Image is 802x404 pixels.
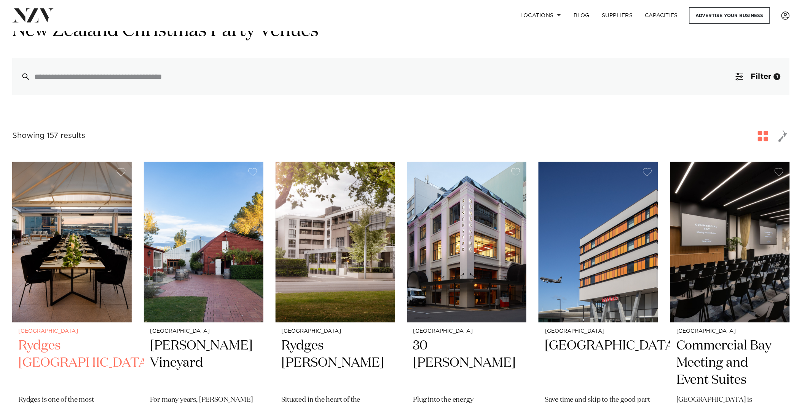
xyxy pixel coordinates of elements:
h1: New Zealand Christmas Party Venues [12,19,790,43]
small: [GEOGRAPHIC_DATA] [18,329,126,334]
small: [GEOGRAPHIC_DATA] [676,329,784,334]
a: BLOG [568,7,596,24]
a: Locations [514,7,568,24]
h2: Commercial Bay Meeting and Event Suites [676,337,784,389]
h2: Rydges [PERSON_NAME] [282,337,389,389]
small: [GEOGRAPHIC_DATA] [282,329,389,334]
img: nzv-logo.png [12,8,54,22]
small: [GEOGRAPHIC_DATA] [150,329,257,334]
h2: [PERSON_NAME] Vineyard [150,337,257,389]
h2: Rydges [GEOGRAPHIC_DATA] [18,337,126,389]
div: Showing 157 results [12,130,85,142]
h2: 30 [PERSON_NAME] [413,337,521,389]
h2: [GEOGRAPHIC_DATA] [545,337,652,389]
button: Filter1 [727,58,790,95]
div: 1 [774,73,781,80]
a: Capacities [639,7,684,24]
small: [GEOGRAPHIC_DATA] [413,329,521,334]
span: Filter [751,73,772,80]
a: Advertise your business [689,7,770,24]
small: [GEOGRAPHIC_DATA] [545,329,652,334]
a: SUPPLIERS [596,7,639,24]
